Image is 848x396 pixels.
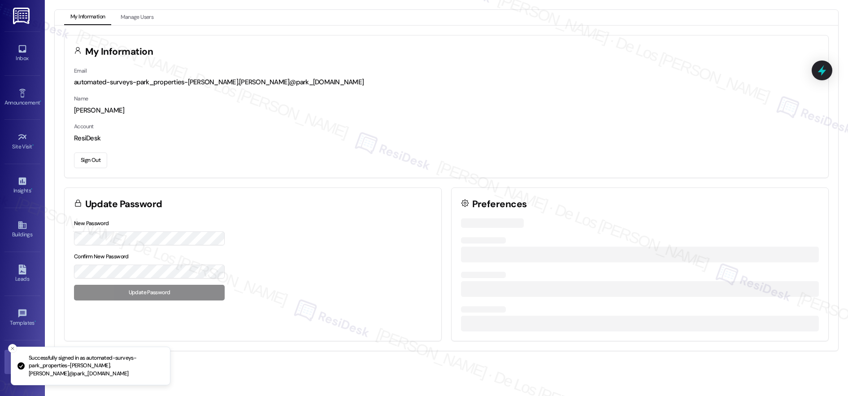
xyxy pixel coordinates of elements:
button: Sign Out [74,152,107,168]
label: Email [74,67,87,74]
button: Manage Users [114,10,160,25]
span: • [40,98,41,104]
div: [PERSON_NAME] [74,106,819,115]
h3: My Information [85,47,153,57]
h3: Preferences [472,200,527,209]
a: Account [4,350,40,374]
a: Insights • [4,174,40,198]
label: Name [74,95,88,102]
span: • [35,318,36,325]
div: ResiDesk [74,134,819,143]
a: Leads [4,262,40,286]
button: My Information [64,10,111,25]
label: Confirm New Password [74,253,129,260]
label: Account [74,123,94,130]
div: automated-surveys-park_properties-[PERSON_NAME].[PERSON_NAME]@park_[DOMAIN_NAME] [74,78,819,87]
a: Buildings [4,218,40,242]
label: New Password [74,220,109,227]
span: • [31,186,32,192]
p: Successfully signed in as automated-surveys-park_properties-[PERSON_NAME].[PERSON_NAME]@park_[DOM... [29,354,163,378]
span: • [32,142,34,148]
a: Site Visit • [4,130,40,154]
button: Close toast [8,344,17,353]
a: Templates • [4,306,40,330]
img: ResiDesk Logo [13,8,31,24]
a: Inbox [4,41,40,65]
h3: Update Password [85,200,162,209]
